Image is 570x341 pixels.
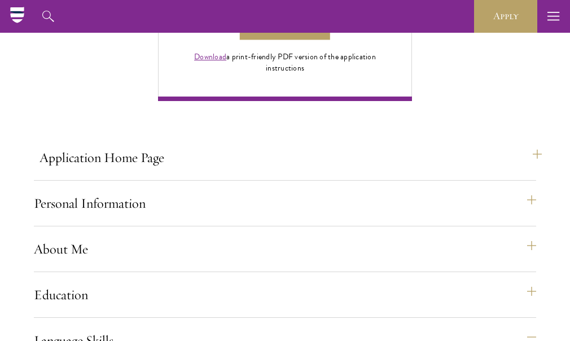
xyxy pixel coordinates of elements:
[181,51,389,74] div: a print-friendly PDF version of the application instructions
[40,144,542,171] button: Application Home Page
[34,281,536,308] button: Education
[194,51,226,63] a: Download
[34,235,536,263] button: About Me
[34,190,536,217] button: Personal Information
